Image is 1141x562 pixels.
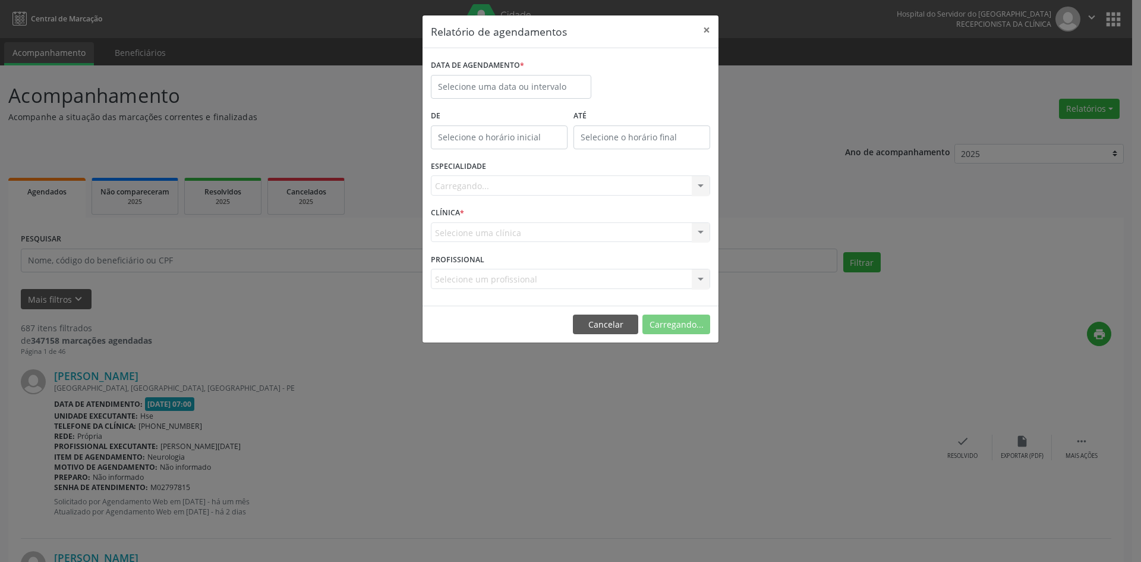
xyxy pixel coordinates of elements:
[642,315,710,335] button: Carregando...
[431,250,484,269] label: PROFISSIONAL
[573,107,710,125] label: ATÉ
[431,158,486,176] label: ESPECIALIDADE
[431,107,568,125] label: De
[573,315,638,335] button: Cancelar
[431,56,524,75] label: DATA DE AGENDAMENTO
[573,125,710,149] input: Selecione o horário final
[431,125,568,149] input: Selecione o horário inicial
[431,75,591,99] input: Selecione uma data ou intervalo
[431,204,464,222] label: CLÍNICA
[431,24,567,39] h5: Relatório de agendamentos
[695,15,718,45] button: Close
